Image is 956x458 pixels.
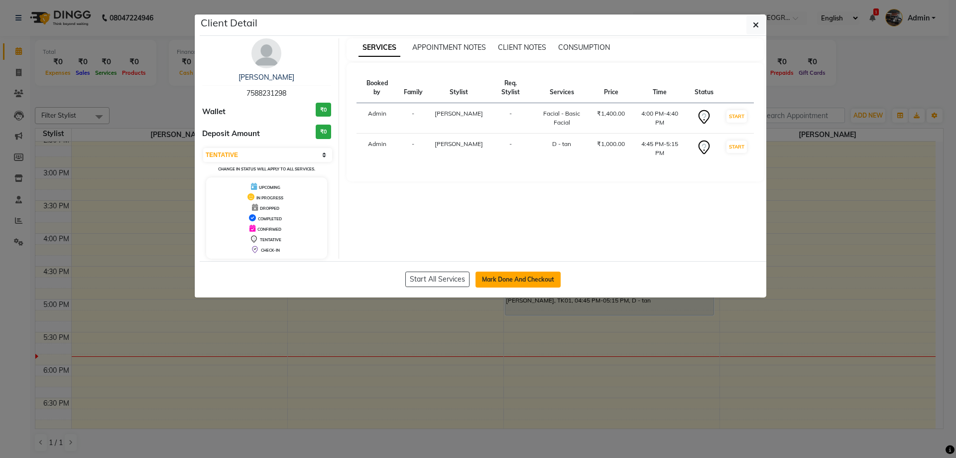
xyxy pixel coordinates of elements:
span: Wallet [202,106,226,118]
th: Time [631,73,689,103]
button: Start All Services [405,272,470,287]
span: COMPLETED [258,216,282,221]
span: IN PROGRESS [256,195,283,200]
h3: ₹0 [316,125,331,139]
div: D - tan [538,140,585,149]
td: 4:00 PM-4:40 PM [631,103,689,134]
span: SERVICES [358,39,400,57]
div: ₹1,400.00 [597,109,625,118]
span: DROPPED [260,206,279,211]
td: 4:45 PM-5:15 PM [631,134,689,164]
td: - [489,134,533,164]
div: ₹1,000.00 [597,140,625,149]
span: UPCOMING [259,185,280,190]
th: Family [398,73,429,103]
td: - [398,134,429,164]
h3: ₹0 [316,103,331,117]
td: - [398,103,429,134]
button: START [726,110,747,123]
th: Stylist [429,73,489,103]
th: Services [532,73,591,103]
span: 7588231298 [246,89,286,98]
img: avatar [251,38,281,68]
span: CONSUMPTION [558,43,610,52]
span: APPOINTMENT NOTES [412,43,486,52]
th: Status [689,73,719,103]
span: TENTATIVE [260,237,281,242]
span: CONFIRMED [257,227,281,232]
th: Price [591,73,631,103]
button: START [726,141,747,153]
div: Facial - Basic Facial [538,109,585,127]
span: CHECK-IN [261,248,280,253]
th: Booked by [357,73,398,103]
span: Deposit Amount [202,128,260,140]
a: [PERSON_NAME] [239,73,294,82]
button: Mark Done And Checkout [476,272,561,288]
td: - [489,103,533,134]
th: Req. Stylist [489,73,533,103]
span: [PERSON_NAME] [435,140,483,148]
span: [PERSON_NAME] [435,110,483,117]
h5: Client Detail [201,15,257,30]
small: Change in status will apply to all services. [218,166,315,171]
span: CLIENT NOTES [498,43,546,52]
td: Admin [357,103,398,134]
td: Admin [357,134,398,164]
